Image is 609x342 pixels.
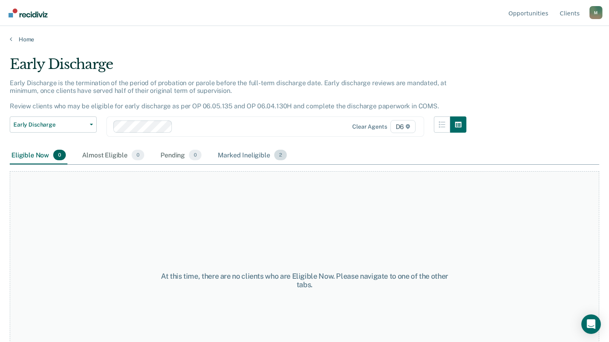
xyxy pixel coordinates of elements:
[80,146,146,164] div: Almost Eligible0
[9,9,48,17] img: Recidiviz
[13,121,87,128] span: Early Discharge
[10,79,446,110] p: Early Discharge is the termination of the period of probation or parole before the full-term disc...
[159,146,203,164] div: Pending0
[53,150,66,160] span: 0
[10,56,466,79] div: Early Discharge
[274,150,287,160] span: 2
[157,272,452,289] div: At this time, there are no clients who are Eligible Now. Please navigate to one of the other tabs.
[10,36,599,43] a: Home
[581,314,601,334] div: Open Intercom Messenger
[352,123,387,130] div: Clear agents
[589,6,602,19] div: M
[390,120,416,133] span: D6
[10,116,97,133] button: Early Discharge
[10,146,67,164] div: Eligible Now0
[132,150,144,160] span: 0
[216,146,288,164] div: Marked Ineligible2
[189,150,202,160] span: 0
[589,6,602,19] button: Profile dropdown button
